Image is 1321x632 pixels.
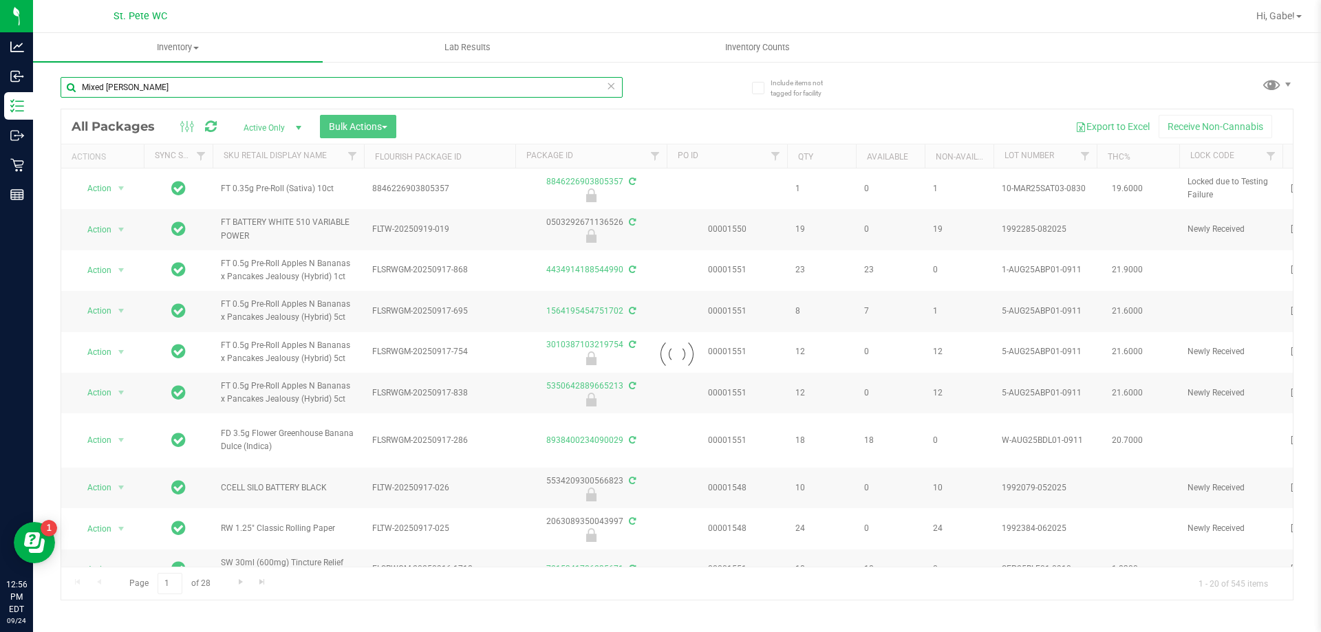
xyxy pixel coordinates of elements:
[10,188,24,201] inline-svg: Reports
[771,78,839,98] span: Include items not tagged for facility
[61,77,623,98] input: Search Package ID, Item Name, SKU, Lot or Part Number...
[33,33,323,62] a: Inventory
[6,615,27,626] p: 09/24
[426,41,509,54] span: Lab Results
[323,33,612,62] a: Lab Results
[114,10,167,22] span: St. Pete WC
[10,129,24,142] inline-svg: Outbound
[612,33,902,62] a: Inventory Counts
[14,522,55,563] iframe: Resource center
[6,578,27,615] p: 12:56 PM EDT
[1256,10,1295,21] span: Hi, Gabe!
[10,40,24,54] inline-svg: Analytics
[10,69,24,83] inline-svg: Inbound
[10,99,24,113] inline-svg: Inventory
[10,158,24,172] inline-svg: Retail
[707,41,808,54] span: Inventory Counts
[33,41,323,54] span: Inventory
[41,520,57,536] iframe: Resource center unread badge
[606,77,616,95] span: Clear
